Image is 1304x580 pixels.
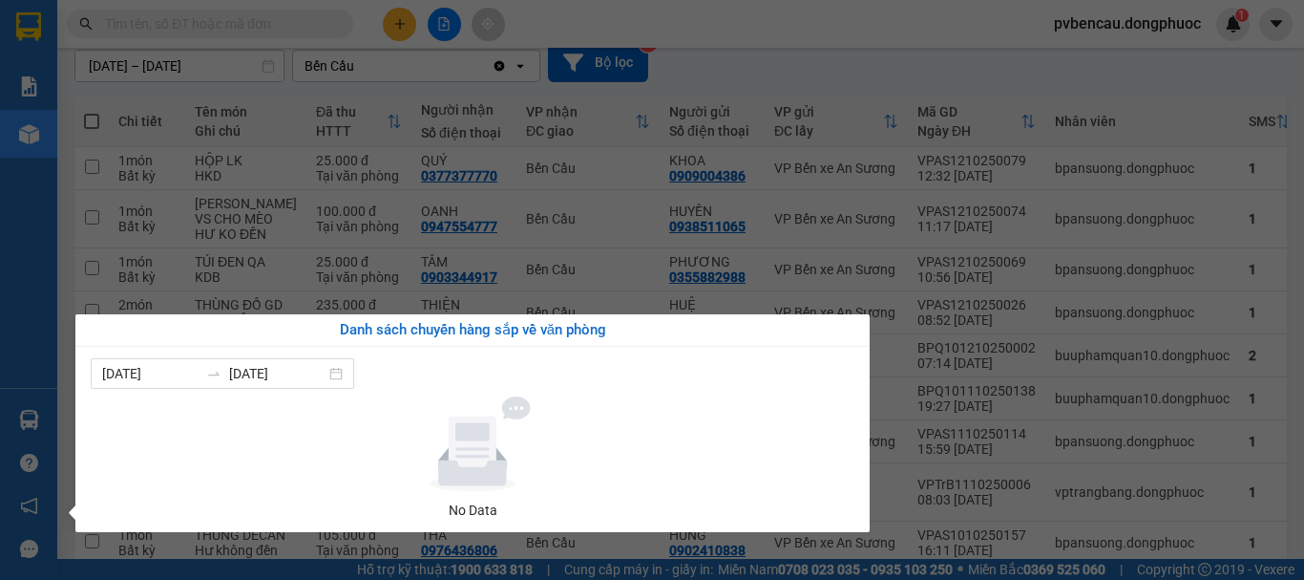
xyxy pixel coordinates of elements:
[206,366,221,381] span: to
[98,500,847,521] div: No Data
[91,319,854,342] div: Danh sách chuyến hàng sắp về văn phòng
[206,366,221,381] span: swap-right
[229,363,326,384] input: Đến ngày
[102,363,199,384] input: Từ ngày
